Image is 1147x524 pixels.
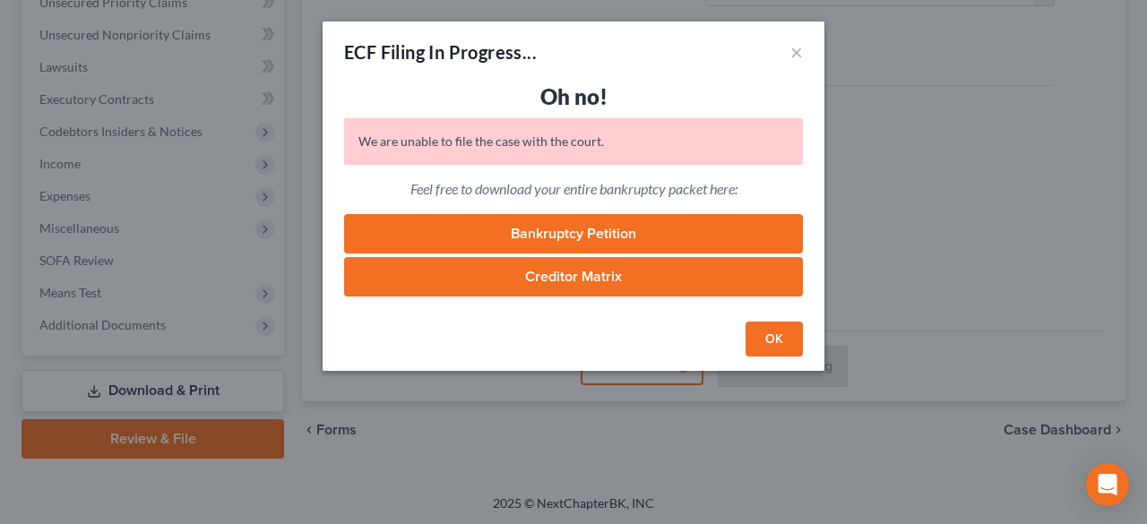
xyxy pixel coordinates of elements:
a: Creditor Matrix [344,257,803,296]
p: Feel free to download your entire bankruptcy packet here: [344,179,803,200]
button: × [790,41,803,63]
a: Bankruptcy Petition [344,214,803,253]
div: Open Intercom Messenger [1086,463,1129,506]
h3: Oh no! [344,82,803,111]
button: OK [746,322,803,357]
div: ECF Filing In Progress... [344,39,537,64]
div: We are unable to file the case with the court. [344,118,803,165]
